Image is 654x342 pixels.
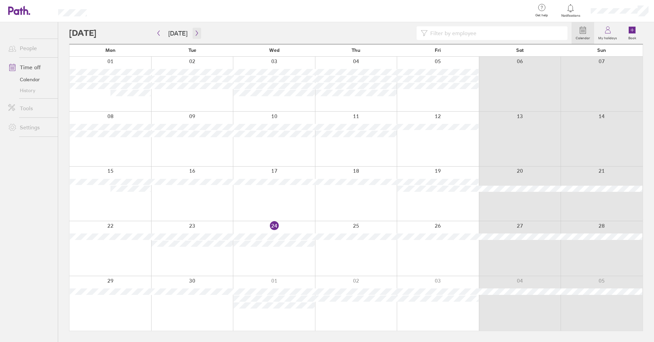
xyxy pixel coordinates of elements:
[188,47,196,53] span: Tue
[597,47,606,53] span: Sun
[516,47,524,53] span: Sat
[352,47,360,53] span: Thu
[594,34,621,40] label: My holidays
[3,120,58,134] a: Settings
[105,47,116,53] span: Mon
[624,34,640,40] label: Book
[531,13,553,17] span: Get help
[3,85,58,96] a: History
[3,101,58,115] a: Tools
[428,27,563,40] input: Filter by employee
[594,22,621,44] a: My holidays
[621,22,643,44] a: Book
[572,34,594,40] label: Calendar
[560,14,582,18] span: Notifications
[435,47,441,53] span: Fri
[560,3,582,18] a: Notifications
[3,60,58,74] a: Time off
[3,74,58,85] a: Calendar
[163,28,193,39] button: [DATE]
[3,41,58,55] a: People
[269,47,279,53] span: Wed
[572,22,594,44] a: Calendar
